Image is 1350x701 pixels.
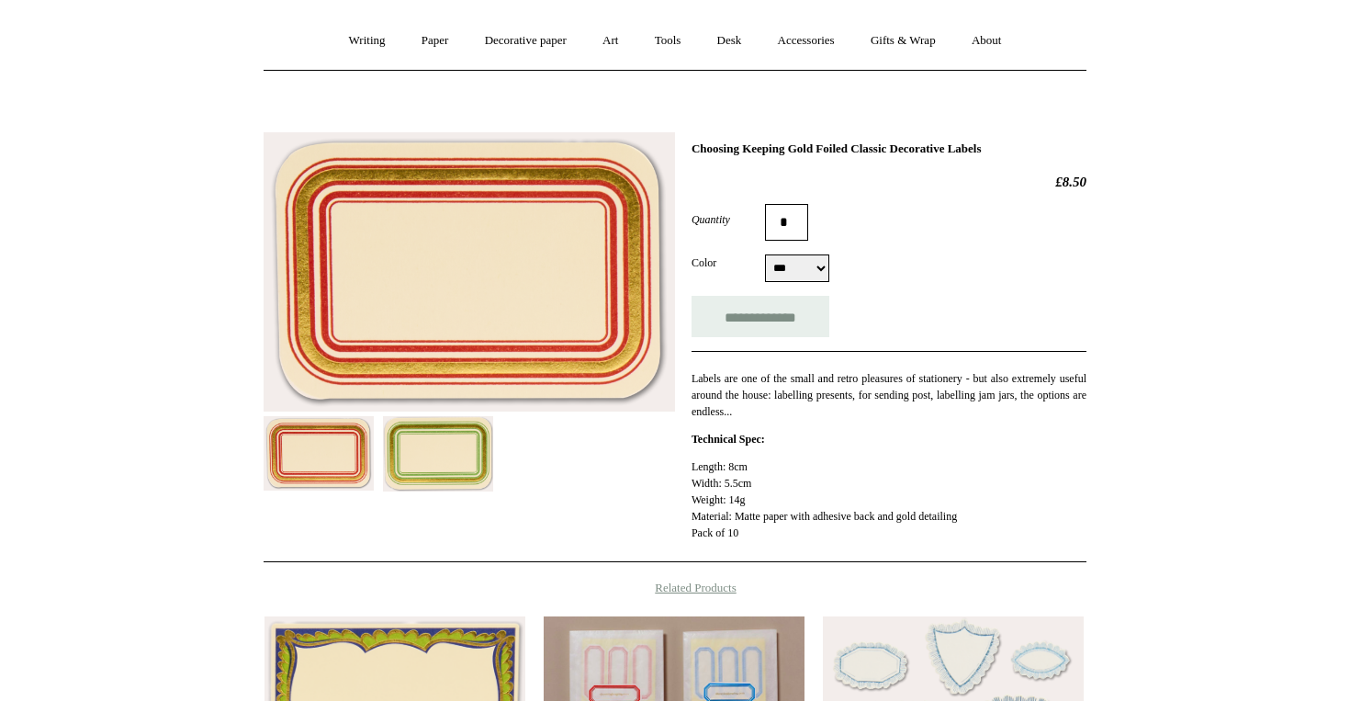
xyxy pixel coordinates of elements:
[264,416,374,491] img: Choosing Keeping Gold Foiled Classic Decorative Labels
[586,17,635,65] a: Art
[701,17,759,65] a: Desk
[692,211,765,228] label: Quantity
[383,416,493,492] img: Choosing Keeping Gold Foiled Classic Decorative Labels
[692,174,1086,190] h2: £8.50
[692,458,1086,541] p: Length: 8cm Width: 5.5cm Weight: 14g Material: Matte paper with adhesive back and gold detailing ...
[692,433,765,446] strong: Technical Spec:
[468,17,583,65] a: Decorative paper
[761,17,851,65] a: Accessories
[405,17,466,65] a: Paper
[692,254,765,271] label: Color
[955,17,1018,65] a: About
[638,17,698,65] a: Tools
[692,141,1086,156] h1: Choosing Keeping Gold Foiled Classic Decorative Labels
[692,370,1086,420] p: Labels are one of the small and retro pleasures of stationery - but also extremely useful around ...
[332,17,402,65] a: Writing
[854,17,952,65] a: Gifts & Wrap
[264,132,675,412] img: Choosing Keeping Gold Foiled Classic Decorative Labels
[216,581,1134,595] h4: Related Products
